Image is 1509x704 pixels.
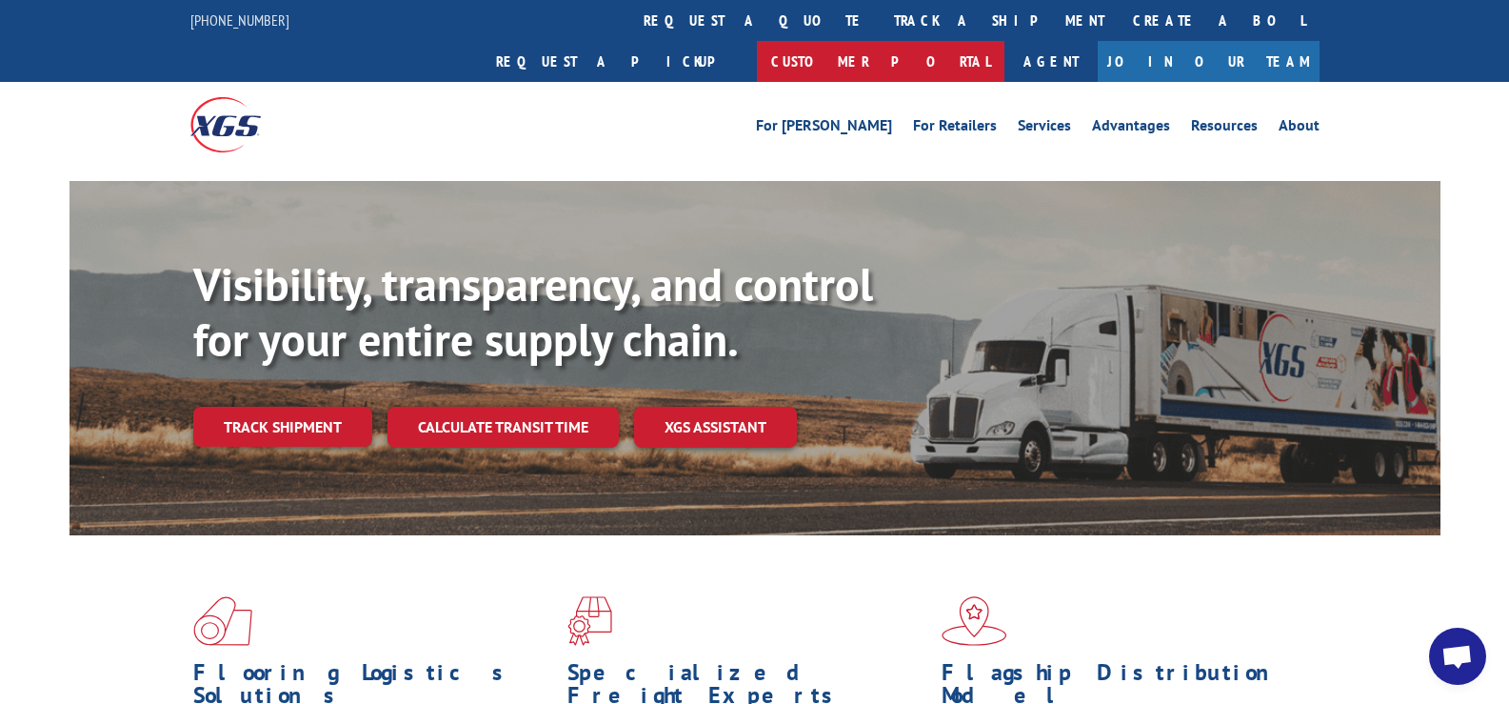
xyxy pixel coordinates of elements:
a: Join Our Team [1098,41,1320,82]
a: Services [1018,118,1071,139]
a: Customer Portal [757,41,1004,82]
img: xgs-icon-flagship-distribution-model-red [942,596,1007,646]
a: [PHONE_NUMBER] [190,10,289,30]
a: For Retailers [913,118,997,139]
a: About [1279,118,1320,139]
a: XGS ASSISTANT [634,407,797,448]
img: xgs-icon-total-supply-chain-intelligence-red [193,596,252,646]
img: xgs-icon-focused-on-flooring-red [567,596,612,646]
div: Open chat [1429,628,1486,685]
a: Agent [1004,41,1098,82]
a: Request a pickup [482,41,757,82]
b: Visibility, transparency, and control for your entire supply chain. [193,254,873,369]
a: Resources [1191,118,1258,139]
a: Track shipment [193,407,372,447]
a: Advantages [1092,118,1170,139]
a: For [PERSON_NAME] [756,118,892,139]
a: Calculate transit time [387,407,619,448]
